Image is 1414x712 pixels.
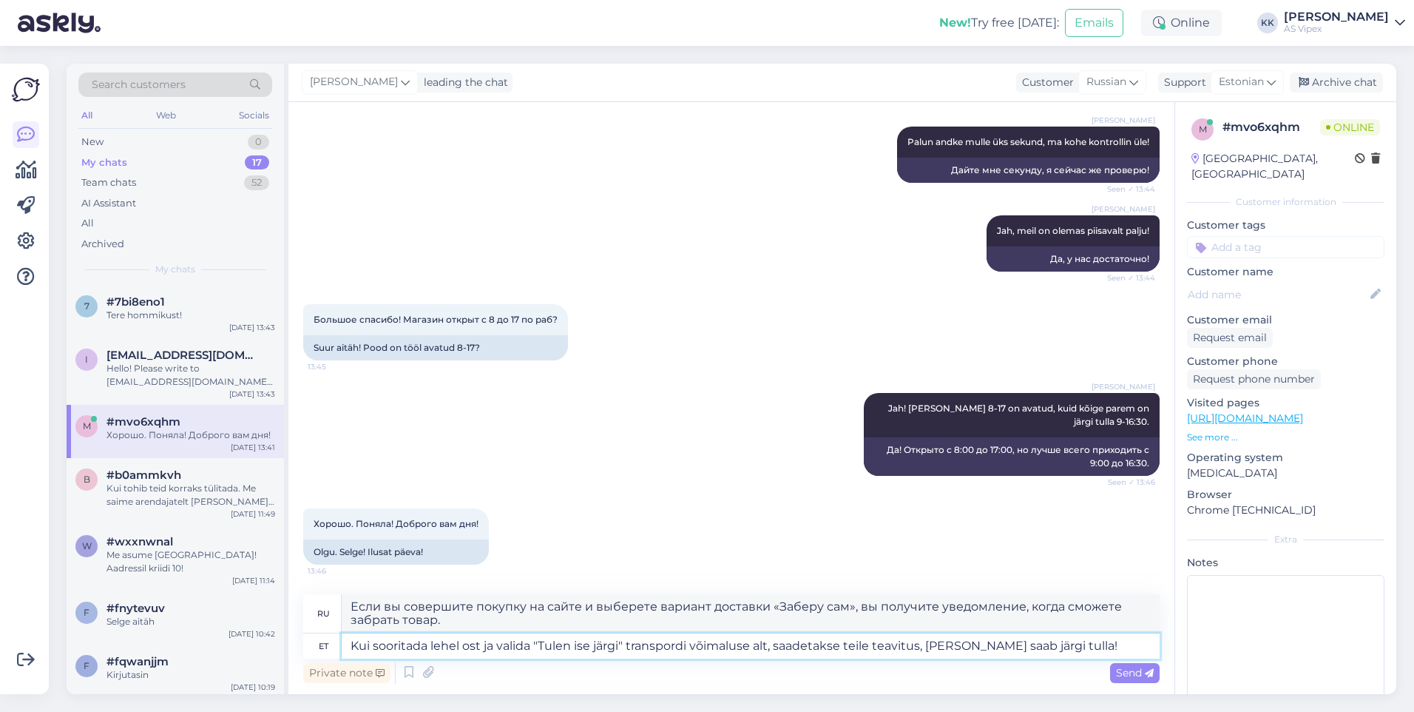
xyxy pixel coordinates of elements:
[314,518,478,529] span: Хорошо. Поняла! Доброго вам дня!
[310,74,398,90] span: [PERSON_NAME]
[1187,487,1384,503] p: Browser
[1284,23,1389,35] div: AS Vipex
[303,540,489,565] div: Olgu. Selge! Ilusat päeva!
[303,335,568,360] div: Suur aitäh! Pood on tööl avatud 8-17?
[82,540,92,551] span: w
[1158,75,1206,90] div: Support
[1100,272,1155,283] span: Seen ✓ 13:44
[1187,195,1384,209] div: Customer information
[1187,218,1384,233] p: Customer tags
[1219,74,1264,90] span: Estonian
[1187,503,1384,518] p: Chrome [TECHNICAL_ID]
[1187,369,1321,389] div: Request phone number
[231,442,275,453] div: [DATE] 13:41
[997,225,1149,236] span: Jah, meil on olemas piisavalt palju!
[1187,533,1384,546] div: Extra
[232,575,275,586] div: [DATE] 11:14
[92,77,186,93] span: Search customers
[106,548,275,575] div: Me asume [GEOGRAPHIC_DATA]! Aadressil kriidi 10!
[1187,312,1384,328] p: Customer email
[888,403,1151,427] span: Jah! [PERSON_NAME] 8-17 on avatud, kuid kõige parem on järgi tulla 9-16:30.
[106,295,165,309] span: #7bi8eno1
[1187,431,1384,444] p: See more ...
[1141,10,1222,36] div: Online
[1187,354,1384,369] p: Customer phone
[319,634,328,659] div: et
[308,361,363,372] span: 13:45
[81,196,136,211] div: AI Assistant
[78,106,95,125] div: All
[229,628,275,639] div: [DATE] 10:42
[1086,74,1126,90] span: Russian
[1100,477,1155,488] span: Seen ✓ 13:46
[1222,118,1320,136] div: # mvo6xqhm
[1188,286,1367,303] input: Add name
[81,135,104,150] div: New
[342,594,1160,633] textarea: Если вы совершите покупку на странице и выберете «Заберу сам» в опции транспортировки, вы получит...
[84,474,90,485] span: b
[1187,236,1384,258] input: Add a tag
[84,607,89,618] span: f
[1191,151,1355,182] div: [GEOGRAPHIC_DATA], [GEOGRAPHIC_DATA]
[1187,555,1384,571] p: Notes
[106,655,169,668] span: #fqwanjjm
[342,634,1160,659] textarea: Kui sooritada lehel ost ja valida "Tulen ise järgi" transpordi võimaluse alt, saadetakse teile te...
[248,135,269,150] div: 0
[1199,124,1207,135] span: m
[106,535,173,548] span: #wxxnwnal
[1092,204,1155,215] span: [PERSON_NAME]
[229,389,275,400] div: [DATE] 13:43
[897,158,1160,183] div: Дайте мне секунду, я сейчас же проверю!
[1016,75,1074,90] div: Customer
[84,660,89,671] span: f
[1116,666,1154,679] span: Send
[939,14,1059,32] div: Try free [DATE]:
[308,565,363,577] span: 13:46
[106,415,180,429] span: #mvo6xqhm
[155,263,195,276] span: My chats
[83,420,91,431] span: m
[81,175,136,190] div: Team chats
[1187,412,1303,425] a: [URL][DOMAIN_NAME]
[1320,119,1380,135] span: Online
[1065,9,1123,37] button: Emails
[1257,13,1278,33] div: KK
[864,437,1160,476] div: Да! Открыто с 8:00 до 17:00, но лучше всего приходить с 9:00 до 16:30.
[231,682,275,693] div: [DATE] 10:19
[106,349,260,362] span: iron63260@outlook.fr
[85,354,88,365] span: i
[236,106,272,125] div: Socials
[106,309,275,322] div: Tere hommikust!
[317,601,330,626] div: ru
[81,216,94,231] div: All
[81,155,127,170] div: My chats
[245,155,269,170] div: 17
[1187,466,1384,481] p: [MEDICAL_DATA]
[418,75,508,90] div: leading the chat
[231,508,275,520] div: [DATE] 11:49
[106,602,165,615] span: #fnytevuv
[106,482,275,508] div: Kui tohib teid korraks tülitada. Me saime arendajatelt [PERSON_NAME] teilt küsida, kas te saite e...
[153,106,179,125] div: Web
[81,237,124,252] div: Archived
[314,314,558,325] span: Большое спасибо! Магазин открыт с 8 до 17 по раб?
[244,175,269,190] div: 52
[1092,115,1155,126] span: [PERSON_NAME]
[1284,11,1389,23] div: [PERSON_NAME]
[987,246,1160,272] div: Да, у нас достаточно!
[1092,381,1155,392] span: [PERSON_NAME]
[1187,328,1273,348] div: Request email
[1187,395,1384,411] p: Visited pages
[84,300,89,312] span: 7
[939,16,971,30] b: New!
[1187,450,1384,466] p: Operating system
[12,75,40,104] img: Askly Logo
[1284,11,1405,35] a: [PERSON_NAME]AS Vipex
[106,429,275,442] div: Хорошо. Поняла! Доброго вам дня!
[106,615,275,628] div: Selge aitäh
[907,136,1149,147] span: Palun andke mulle üks sekund, ma kohe kontrollin üle!
[1187,264,1384,280] p: Customer name
[303,663,390,683] div: Private note
[106,468,181,482] span: #b0ammkvh
[106,668,275,682] div: Kirjutasin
